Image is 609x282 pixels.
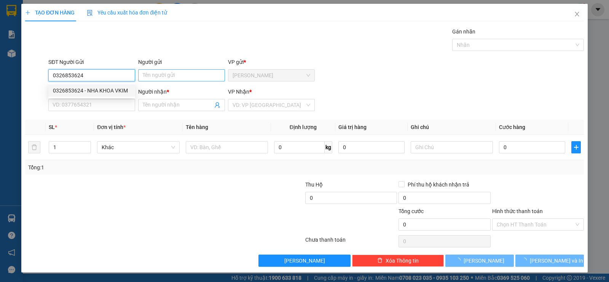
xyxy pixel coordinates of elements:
div: Người gửi [138,58,225,66]
th: Ghi chú [408,120,496,135]
span: close [574,11,580,17]
div: Tổng: 1 [28,163,236,172]
div: Chưa thanh toán [304,236,398,249]
span: Xóa Thông tin [386,257,419,265]
span: [PERSON_NAME] [284,257,325,265]
div: SĐT Người Gửi [48,58,135,66]
span: Đơn vị tính [97,124,126,130]
span: SL [49,124,55,130]
span: Định lượng [290,124,317,130]
button: [PERSON_NAME] [445,255,514,267]
button: Close [566,4,588,25]
span: Khác [102,142,175,153]
span: [PERSON_NAME] và In [530,257,583,265]
div: VP gửi [228,58,315,66]
span: Phí thu hộ khách nhận trả [405,180,472,189]
span: user-add [214,102,220,108]
input: Ghi Chú [411,141,493,153]
span: Giá trị hàng [338,124,367,130]
span: Vĩnh Kim [233,70,310,81]
button: plus [571,141,581,153]
button: [PERSON_NAME] và In [515,255,584,267]
input: VD: Bàn, Ghế [186,141,268,153]
span: delete [377,258,383,264]
span: loading [455,258,464,263]
span: Thu Hộ [305,182,323,188]
span: kg [325,141,332,153]
span: plus [572,144,580,150]
span: VP Nhận [228,89,249,95]
span: Yêu cầu xuất hóa đơn điện tử [87,10,167,16]
span: TẠO ĐƠN HÀNG [25,10,75,16]
button: deleteXóa Thông tin [352,255,444,267]
button: delete [28,141,40,153]
span: plus [25,10,30,15]
span: Tổng cước [399,208,424,214]
div: 0326853624 - NHA KHOA VKIM [48,84,135,97]
div: 0326853624 - NHA KHOA VKIM [53,86,131,95]
label: Hình thức thanh toán [492,208,543,214]
label: Gán nhãn [452,29,475,35]
button: [PERSON_NAME] [258,255,350,267]
div: Người nhận [138,88,225,96]
span: Cước hàng [499,124,525,130]
span: loading [521,258,530,263]
span: [PERSON_NAME] [464,257,504,265]
input: 0 [338,141,405,153]
span: Tên hàng [186,124,208,130]
img: icon [87,10,93,16]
